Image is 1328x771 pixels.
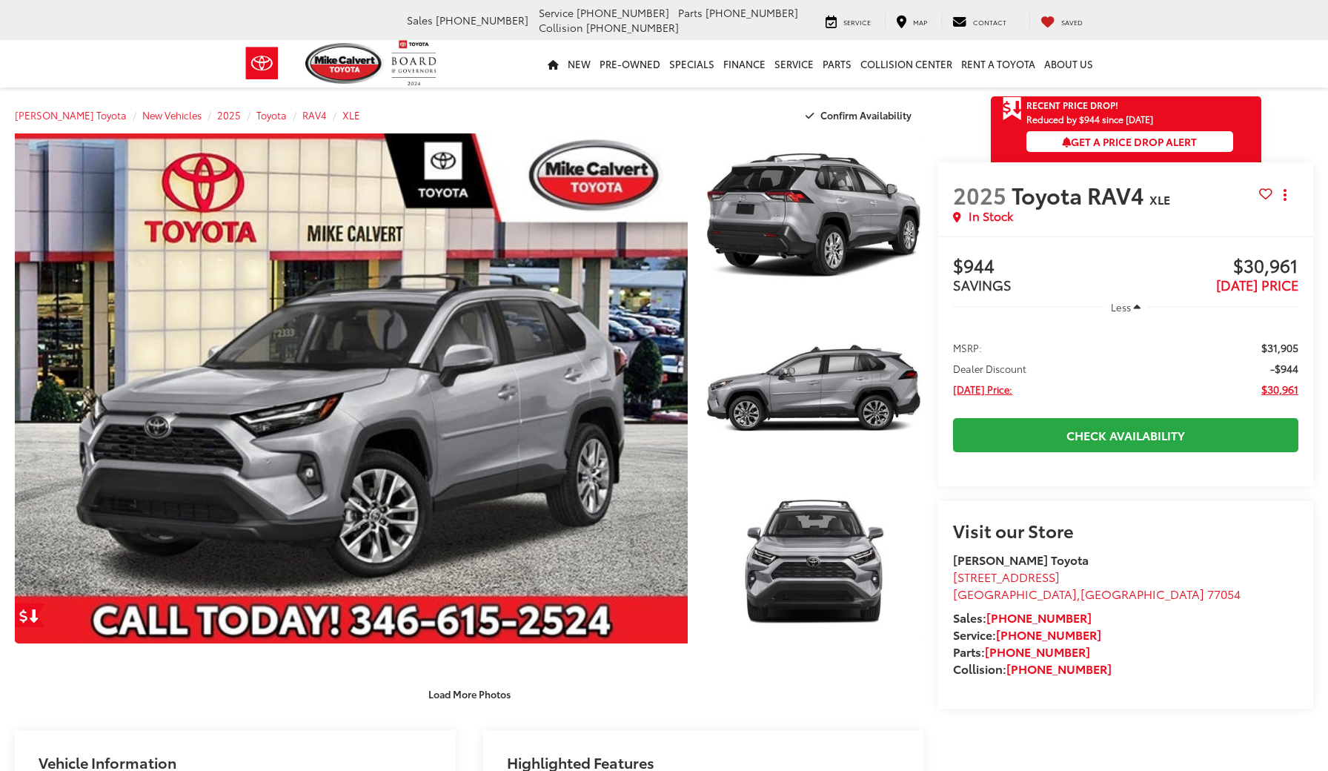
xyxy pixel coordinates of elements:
[418,681,521,707] button: Load More Photos
[342,108,360,122] a: XLE
[986,609,1092,626] a: [PHONE_NUMBER]
[702,477,926,645] img: 2025 Toyota RAV4 XLE
[704,479,923,643] a: Expand Photo 3
[407,13,433,27] span: Sales
[953,382,1012,397] span: [DATE] Price:
[957,40,1040,87] a: Rent a Toyota
[1261,340,1298,355] span: $31,905
[953,568,1241,602] a: [STREET_ADDRESS] [GEOGRAPHIC_DATA],[GEOGRAPHIC_DATA] 77054
[1261,382,1298,397] span: $30,961
[1103,294,1148,320] button: Less
[1040,40,1098,87] a: About Us
[843,17,871,27] span: Service
[1272,182,1298,208] button: Actions
[8,131,694,646] img: 2025 Toyota RAV4 XLE
[665,40,719,87] a: Specials
[142,108,202,122] a: New Vehicles
[953,585,1077,602] span: [GEOGRAPHIC_DATA]
[953,275,1012,294] span: SAVINGS
[953,551,1089,568] strong: [PERSON_NAME] Toyota
[234,39,290,87] img: Toyota
[39,754,176,770] h2: Vehicle Information
[953,609,1092,626] strong: Sales:
[586,20,679,35] span: [PHONE_NUMBER]
[770,40,818,87] a: Service
[436,13,528,27] span: [PHONE_NUMBER]
[820,108,912,122] span: Confirm Availability
[818,40,856,87] a: Parts
[705,5,798,20] span: [PHONE_NUMBER]
[543,40,563,87] a: Home
[704,306,923,471] a: Expand Photo 2
[953,520,1298,540] h2: Visit our Store
[507,754,654,770] h2: Highlighted Features
[563,40,595,87] a: New
[1126,256,1298,278] span: $30,961
[953,626,1101,643] strong: Service:
[1026,99,1118,111] span: Recent Price Drop!
[953,256,1126,278] span: $944
[1149,191,1170,208] span: XLE
[913,17,927,27] span: Map
[991,96,1261,114] a: Get Price Drop Alert Recent Price Drop!
[702,305,926,473] img: 2025 Toyota RAV4 XLE
[953,418,1298,451] a: Check Availability
[1061,17,1083,27] span: Saved
[969,208,1013,225] span: In Stock
[1026,114,1233,124] span: Reduced by $944 since [DATE]
[302,108,327,122] a: RAV4
[953,568,1060,585] span: [STREET_ADDRESS]
[996,626,1101,643] a: [PHONE_NUMBER]
[1003,96,1022,122] span: Get Price Drop Alert
[305,43,384,84] img: Mike Calvert Toyota
[1284,189,1286,201] span: dropdown dots
[1270,361,1298,376] span: -$944
[953,660,1112,677] strong: Collision:
[1111,300,1131,314] span: Less
[797,102,924,128] button: Confirm Availability
[256,108,287,122] a: Toyota
[539,20,583,35] span: Collision
[941,13,1017,28] a: Contact
[885,13,938,28] a: Map
[678,5,703,20] span: Parts
[953,340,982,355] span: MSRP:
[577,5,669,20] span: [PHONE_NUMBER]
[953,179,1006,211] span: 2025
[814,13,882,28] a: Service
[1080,585,1204,602] span: [GEOGRAPHIC_DATA]
[973,17,1006,27] span: Contact
[217,108,241,122] a: 2025
[1029,13,1094,28] a: My Saved Vehicles
[704,133,923,298] a: Expand Photo 1
[953,643,1090,660] strong: Parts:
[15,603,44,627] a: Get Price Drop Alert
[1012,179,1149,211] span: Toyota RAV4
[985,643,1090,660] a: [PHONE_NUMBER]
[1207,585,1241,602] span: 77054
[15,133,688,643] a: Expand Photo 0
[856,40,957,87] a: Collision Center
[539,5,574,20] span: Service
[1062,134,1197,149] span: Get a Price Drop Alert
[1006,660,1112,677] a: [PHONE_NUMBER]
[15,108,127,122] a: [PERSON_NAME] Toyota
[953,585,1241,602] span: ,
[953,361,1026,376] span: Dealer Discount
[702,132,926,300] img: 2025 Toyota RAV4 XLE
[719,40,770,87] a: Finance
[595,40,665,87] a: Pre-Owned
[1216,275,1298,294] span: [DATE] PRICE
